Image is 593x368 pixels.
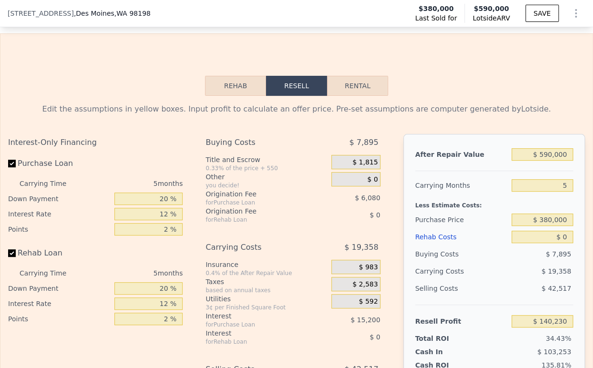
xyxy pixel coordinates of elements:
[355,194,380,202] span: $ 6,080
[205,239,308,256] div: Carrying Costs
[415,280,508,297] div: Selling Costs
[349,134,378,151] span: $ 7,895
[205,134,308,151] div: Buying Costs
[415,263,473,280] div: Carrying Costs
[205,294,327,304] div: Utilities
[542,285,571,292] span: $ 42,517
[205,164,327,172] div: 0.33% of the price + 550
[205,260,327,269] div: Insurance
[8,103,585,115] div: Edit the assumptions in yellow boxes. Input profit to calculate an offer price. Pre-set assumptio...
[537,348,571,356] span: $ 103,253
[8,206,111,222] div: Interest Rate
[8,249,16,257] input: Rehab Loan
[205,277,327,286] div: Taxes
[566,4,585,23] button: Show Options
[8,222,111,237] div: Points
[205,321,308,328] div: for Purchase Loan
[8,160,16,167] input: Purchase Loan
[546,335,571,342] span: 34.43%
[415,177,508,194] div: Carrying Months
[205,286,327,294] div: based on annual taxes
[525,5,559,22] button: SAVE
[205,172,327,182] div: Other
[415,313,508,330] div: Resell Profit
[344,239,378,256] span: $ 19,358
[352,158,378,167] span: $ 1,815
[415,13,457,23] span: Last Sold for
[8,9,74,18] span: [STREET_ADDRESS]
[359,263,378,272] span: $ 983
[20,266,79,281] div: Carrying Time
[8,191,111,206] div: Down Payment
[8,281,111,296] div: Down Payment
[8,245,111,262] label: Rehab Loan
[369,211,380,219] span: $ 0
[546,250,571,258] span: $ 7,895
[367,175,378,184] span: $ 0
[415,347,473,357] div: Cash In
[352,280,378,289] span: $ 2,583
[205,189,308,199] div: Origination Fee
[369,333,380,341] span: $ 0
[415,146,508,163] div: After Repair Value
[205,216,308,224] div: for Rehab Loan
[83,176,183,191] div: 5 months
[205,311,308,321] div: Interest
[8,296,111,311] div: Interest Rate
[359,297,378,306] span: $ 592
[205,206,308,216] div: Origination Fee
[327,76,388,96] button: Rental
[83,266,183,281] div: 5 months
[415,228,508,245] div: Rehab Costs
[74,9,151,18] span: , Des Moines
[350,316,380,324] span: $ 15,200
[415,245,508,263] div: Buying Costs
[542,267,571,275] span: $ 19,358
[415,194,573,211] div: Less Estimate Costs:
[114,10,151,17] span: , WA 98198
[205,328,308,338] div: Interest
[415,334,473,343] div: Total ROI
[20,176,79,191] div: Carrying Time
[8,311,111,327] div: Points
[8,155,111,172] label: Purchase Loan
[205,304,327,311] div: 3¢ per Finished Square Foot
[8,134,183,151] div: Interest-Only Financing
[205,269,327,277] div: 0.4% of the After Repair Value
[419,4,454,13] span: $380,000
[415,211,508,228] div: Purchase Price
[474,5,509,12] span: $590,000
[205,338,308,346] div: for Rehab Loan
[205,182,327,189] div: you decide!
[472,13,510,23] span: Lotside ARV
[266,76,327,96] button: Resell
[205,76,266,96] button: Rehab
[205,155,327,164] div: Title and Escrow
[205,199,308,206] div: for Purchase Loan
